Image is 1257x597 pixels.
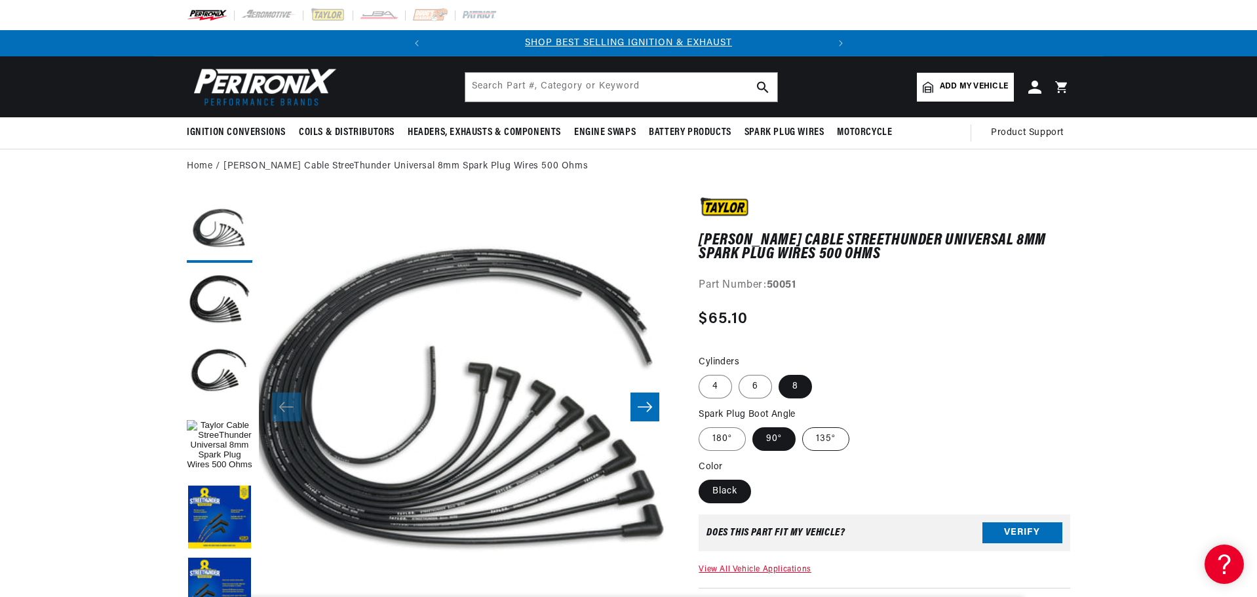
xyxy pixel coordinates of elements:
[408,126,561,140] span: Headers, Exhausts & Components
[465,73,777,102] input: Search Part #, Category or Keyword
[699,427,746,451] label: 180°
[940,81,1008,93] span: Add my vehicle
[642,117,738,148] summary: Battery Products
[649,126,731,140] span: Battery Products
[187,159,1070,174] nav: breadcrumbs
[779,375,812,398] label: 8
[991,126,1064,140] span: Product Support
[706,528,845,538] div: Does This part fit My vehicle?
[187,486,252,551] button: Load image 2 in gallery view
[748,73,777,102] button: search button
[187,126,286,140] span: Ignition Conversions
[525,38,732,48] a: SHOP BEST SELLING IGNITION & EXHAUST
[154,30,1103,56] slideshow-component: Translation missing: en.sections.announcements.announcement_bar
[568,117,642,148] summary: Engine Swaps
[699,375,732,398] label: 4
[699,480,751,503] label: Black
[982,522,1062,543] button: Verify
[828,30,854,56] button: Translation missing: en.sections.announcements.next_announcement
[299,126,395,140] span: Coils & Distributors
[802,427,849,451] label: 135°
[699,355,741,369] legend: Cylinders
[401,117,568,148] summary: Headers, Exhausts & Components
[430,36,828,50] div: 1 of 2
[699,234,1070,261] h1: [PERSON_NAME] Cable StreeThunder Universal 8mm Spark Plug Wires 500 Ohms
[430,36,828,50] div: Announcement
[699,566,811,573] a: View All Vehicle Applications
[699,307,748,331] span: $65.10
[699,408,796,421] legend: Spark Plug Boot Angle
[917,73,1014,102] a: Add my vehicle
[404,30,430,56] button: Translation missing: en.sections.announcements.previous_announcement
[292,117,401,148] summary: Coils & Distributors
[830,117,899,148] summary: Motorcycle
[187,269,252,335] button: Load image 10 in gallery view
[574,126,636,140] span: Engine Swaps
[767,280,796,290] strong: 50051
[272,393,301,421] button: Slide left
[699,460,724,474] legend: Color
[187,341,252,407] button: Load image 7 in gallery view
[837,126,892,140] span: Motorcycle
[745,126,824,140] span: Spark Plug Wires
[187,197,252,263] button: Load image 8 in gallery view
[991,117,1070,149] summary: Product Support
[187,117,292,148] summary: Ignition Conversions
[738,117,831,148] summary: Spark Plug Wires
[187,64,338,109] img: Pertronix
[187,414,252,479] button: Load image 1 in gallery view
[187,159,212,174] a: Home
[223,159,588,174] a: [PERSON_NAME] Cable StreeThunder Universal 8mm Spark Plug Wires 500 Ohms
[699,277,1070,294] div: Part Number:
[630,393,659,421] button: Slide right
[752,427,796,451] label: 90°
[739,375,772,398] label: 6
